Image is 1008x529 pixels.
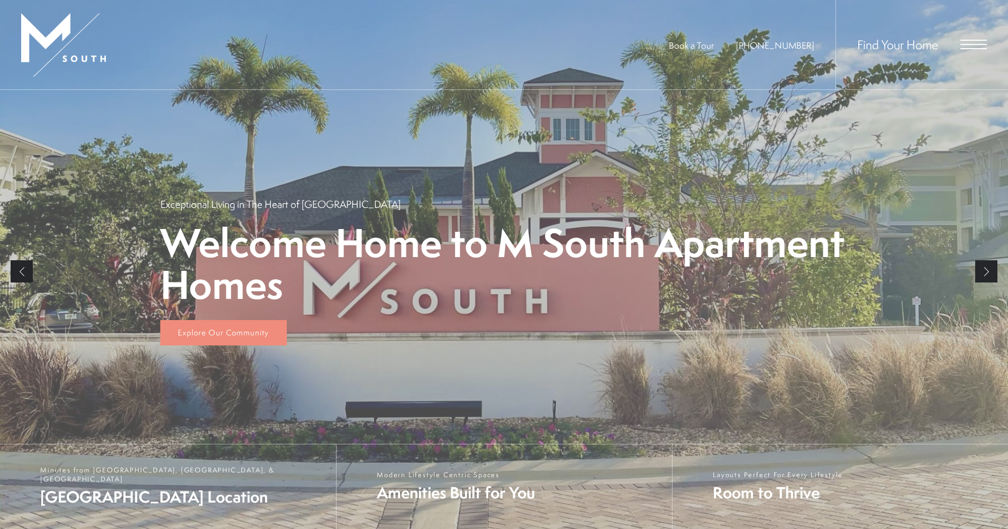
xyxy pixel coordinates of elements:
span: Explore Our Community [178,327,269,338]
a: Call Us at 813-570-8014 [736,39,814,51]
span: [PHONE_NUMBER] [736,39,814,51]
span: Modern Lifestyle Centric Spaces [377,470,535,479]
a: Previous [11,260,33,282]
a: Find Your Home [857,36,938,53]
button: Open Menu [960,40,987,49]
img: MSouth [21,13,106,77]
span: Room to Thrive [713,482,843,504]
a: Layouts Perfect For Every Lifestyle [672,444,1008,529]
a: Next [975,260,997,282]
a: Book a Tour [669,39,714,51]
p: Welcome Home to M South Apartment Homes [160,222,848,305]
a: Modern Lifestyle Centric Spaces [336,444,672,529]
p: Exceptional Living in The Heart of [GEOGRAPHIC_DATA] [160,197,401,211]
span: Layouts Perfect For Every Lifestyle [713,470,843,479]
span: Minutes from [GEOGRAPHIC_DATA], [GEOGRAPHIC_DATA], & [GEOGRAPHIC_DATA] [40,466,325,484]
a: Explore Our Community [160,320,287,345]
span: [GEOGRAPHIC_DATA] Location [40,486,325,508]
span: Amenities Built for You [377,482,535,504]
